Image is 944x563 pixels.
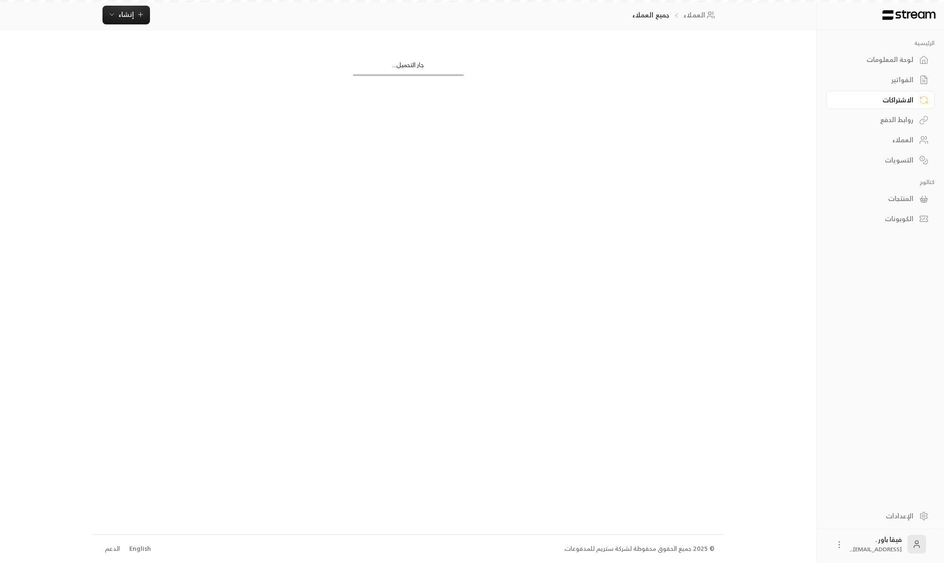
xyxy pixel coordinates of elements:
p: الرئيسية [826,39,935,47]
div: الكوبونات [838,214,913,224]
div: روابط الدفع [838,115,913,124]
nav: breadcrumb [632,10,718,20]
div: المنتجات [838,194,913,203]
div: فيقا باور . [850,535,902,554]
a: الاشتراكات [826,91,935,109]
div: الاشتراكات [838,95,913,105]
div: الإعدادات [838,511,913,521]
a: الكوبونات [826,210,935,228]
p: كتالوج [826,178,935,186]
p: جميع العملاء [632,10,669,20]
img: Logo [881,10,936,20]
div: English [129,544,151,554]
div: التسويات [838,155,913,165]
span: إنشاء [118,8,134,20]
a: لوحة المعلومات [826,51,935,69]
div: © 2025 جميع الحقوق محفوظة لشركة ستريم للمدفوعات. [564,544,715,554]
div: الفواتير [838,75,913,85]
a: الفواتير [826,71,935,89]
a: المنتجات [826,190,935,208]
div: لوحة المعلومات [838,55,913,64]
button: إنشاء [102,6,150,24]
a: روابط الدفع [826,111,935,129]
div: جار التحميل... [353,61,464,74]
a: العملاء [826,131,935,149]
a: الدعم [102,540,123,557]
a: التسويات [826,151,935,169]
span: [EMAIL_ADDRESS].... [850,544,902,554]
a: الإعدادات [826,507,935,525]
div: العملاء [838,135,913,145]
a: العملاء [684,10,718,20]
